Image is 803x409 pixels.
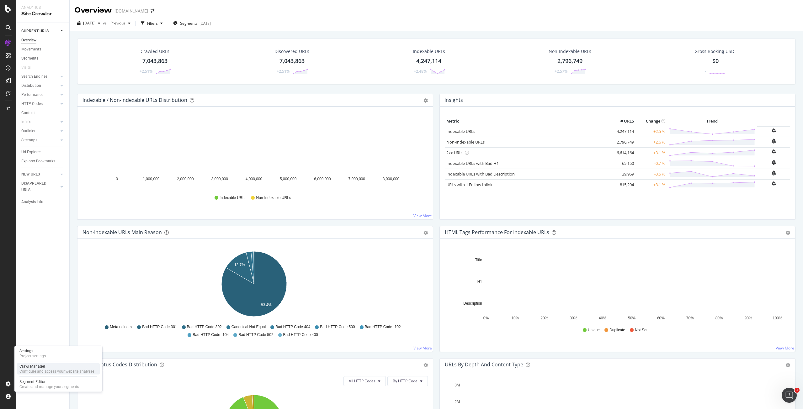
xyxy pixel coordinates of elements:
[786,231,790,235] div: gear
[635,137,667,147] td: +2.6 %
[21,101,43,107] div: HTTP Codes
[610,179,635,190] td: 815,204
[782,388,797,403] iframe: Intercom live chat
[82,361,157,368] div: HTTP Status Codes Distribution
[657,316,665,320] text: 60%
[21,119,59,125] a: Inlinks
[110,324,132,330] span: Meta noindex
[772,160,776,165] div: bell-plus
[348,177,365,181] text: 7,000,000
[103,20,108,26] span: vs
[423,98,428,103] div: gear
[82,97,187,103] div: Indexable / Non-Indexable URLs Distribution
[446,139,485,145] a: Non-Indexable URLs
[231,324,266,330] span: Canonical Not Equal
[220,195,246,201] span: Indexable URLs
[772,149,776,154] div: bell-plus
[256,195,291,201] span: Non-Indexable URLs
[413,48,445,55] div: Indexable URLs
[21,171,59,178] a: NEW URLS
[180,21,198,26] span: Segments
[588,328,600,333] span: Unique
[116,177,118,181] text: 0
[772,139,776,144] div: bell-plus
[610,137,635,147] td: 2,796,749
[21,128,59,134] a: Outlinks
[21,37,36,44] div: Overview
[21,180,53,193] div: DISAPPEARED URLS
[383,177,400,181] text: 8,000,000
[772,170,776,176] div: bell-plus
[21,73,47,80] div: Search Engines
[414,69,427,74] div: +2.48%
[446,182,492,187] a: URLs with 1 Follow Inlink
[234,263,245,267] text: 12.7%
[21,55,38,62] div: Segments
[635,117,667,126] th: Change
[142,324,177,330] span: Bad HTTP Code 301
[171,18,213,28] button: Segments[DATE]
[393,378,417,384] span: By HTTP Code
[19,349,46,354] div: Settings
[599,316,606,320] text: 40%
[387,376,428,386] button: By HTTP Code
[21,10,64,18] div: SiteCrawler
[17,348,100,359] a: SettingsProject settings
[776,345,794,351] a: View More
[199,21,211,26] div: [DATE]
[694,48,734,55] span: Gross Booking USD
[142,57,168,65] div: 7,043,863
[108,20,125,26] span: Previous
[21,92,43,98] div: Performance
[193,332,229,338] span: Bad HTTP Code -104
[21,137,59,144] a: Sitemaps
[17,379,100,390] a: Segment EditorCreate and manage your segments
[261,303,272,307] text: 83.4%
[21,46,65,53] a: Movements
[635,147,667,158] td: +3.1 %
[423,363,428,367] div: gear
[187,324,222,330] span: Bad HTTP Code 302
[365,324,401,330] span: Bad HTTP Code -102
[82,249,426,322] svg: A chart.
[745,316,752,320] text: 90%
[445,361,523,368] div: URLs by Depth and Content Type
[143,177,160,181] text: 1,000,000
[540,316,548,320] text: 20%
[786,363,790,367] div: gear
[413,345,432,351] a: View More
[21,158,55,165] div: Explorer Bookmarks
[343,376,386,386] button: All HTTP Codes
[277,69,290,74] div: +2.51%
[635,126,667,137] td: +2.5 %
[609,328,625,333] span: Duplicate
[82,117,426,189] svg: A chart.
[463,301,482,306] text: Description
[283,332,318,338] span: Bad HTTP Code 400
[274,48,309,55] div: Discovered URLs
[21,180,59,193] a: DISAPPEARED URLS
[445,117,610,126] th: Metric
[19,354,46,359] div: Project settings
[416,57,441,65] div: 4,247,114
[21,64,37,71] a: Visits
[238,332,273,338] span: Bad HTTP Code 502
[349,378,375,384] span: All HTTP Codes
[423,231,428,235] div: gear
[635,328,647,333] span: Not Set
[138,18,165,28] button: Filters
[635,169,667,179] td: -3.5 %
[715,316,723,320] text: 80%
[413,213,432,218] a: View More
[211,177,228,181] text: 3,000,000
[635,158,667,169] td: -0.7 %
[21,110,65,116] a: Content
[795,388,800,393] span: 1
[21,158,65,165] a: Explorer Bookmarks
[320,324,355,330] span: Bad HTTP Code 500
[21,199,43,205] div: Analysis Info
[75,5,112,16] div: Overview
[21,119,32,125] div: Inlinks
[455,400,460,404] text: 2M
[21,149,41,155] div: Url Explorer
